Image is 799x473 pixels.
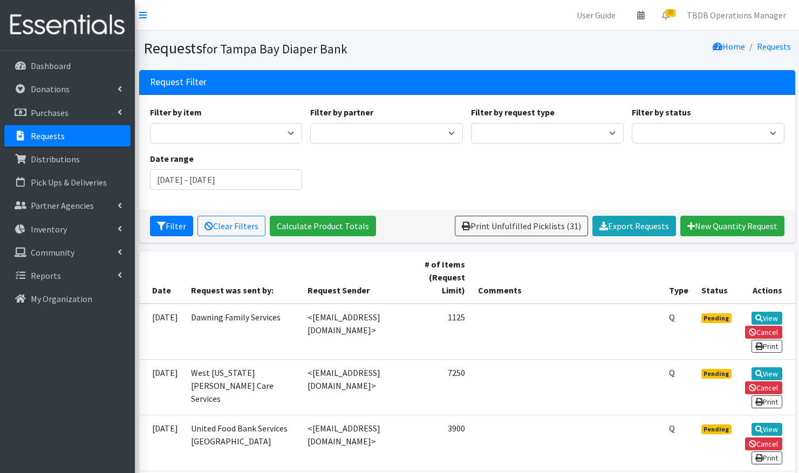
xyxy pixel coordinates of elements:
[4,125,131,147] a: Requests
[738,251,795,304] th: Actions
[31,224,67,235] p: Inventory
[4,195,131,216] a: Partner Agencies
[695,251,739,304] th: Status
[415,304,471,360] td: 1125
[202,41,347,57] small: for Tampa Bay Diaper Bank
[653,4,678,26] a: 30
[31,293,92,304] p: My Organization
[415,359,471,415] td: 7250
[752,451,782,464] a: Print
[752,395,782,408] a: Print
[757,41,791,52] a: Requests
[4,172,131,193] a: Pick Ups & Deliveries
[472,251,663,304] th: Comments
[139,251,185,304] th: Date
[31,247,74,258] p: Community
[185,251,302,304] th: Request was sent by:
[415,415,471,471] td: 3900
[632,106,691,119] label: Filter by status
[745,326,782,339] a: Cancel
[301,359,415,415] td: <[EMAIL_ADDRESS][DOMAIN_NAME]>
[745,381,782,394] a: Cancel
[185,304,302,360] td: Dawning Family Services
[745,437,782,450] a: Cancel
[669,367,675,378] abbr: Quantity
[455,216,588,236] a: Print Unfulfilled Picklists (31)
[197,216,265,236] a: Clear Filters
[701,313,732,323] span: Pending
[4,242,131,263] a: Community
[4,55,131,77] a: Dashboard
[568,4,624,26] a: User Guide
[752,312,782,325] a: View
[139,359,185,415] td: [DATE]
[701,369,732,379] span: Pending
[31,107,69,118] p: Purchases
[31,200,94,211] p: Partner Agencies
[4,102,131,124] a: Purchases
[301,415,415,471] td: <[EMAIL_ADDRESS][DOMAIN_NAME]>
[185,359,302,415] td: West [US_STATE] [PERSON_NAME] Care Services
[301,304,415,360] td: <[EMAIL_ADDRESS][DOMAIN_NAME]>
[185,415,302,471] td: United Food Bank Services [GEOGRAPHIC_DATA]
[301,251,415,304] th: Request Sender
[669,423,675,434] abbr: Quantity
[31,177,107,188] p: Pick Ups & Deliveries
[150,152,194,165] label: Date range
[752,367,782,380] a: View
[139,415,185,471] td: [DATE]
[680,216,784,236] a: New Quantity Request
[4,265,131,286] a: Reports
[144,39,463,58] h1: Requests
[701,424,732,434] span: Pending
[4,7,131,43] img: HumanEssentials
[150,216,193,236] button: Filter
[4,78,131,100] a: Donations
[31,131,65,141] p: Requests
[415,251,471,304] th: # of Items (Request Limit)
[592,216,676,236] a: Export Requests
[471,106,555,119] label: Filter by request type
[663,251,695,304] th: Type
[139,304,185,360] td: [DATE]
[4,218,131,240] a: Inventory
[713,41,745,52] a: Home
[150,106,202,119] label: Filter by item
[31,60,71,71] p: Dashboard
[678,4,795,26] a: TBDB Operations Manager
[310,106,373,119] label: Filter by partner
[31,270,61,281] p: Reports
[31,154,80,164] p: Distributions
[666,9,675,17] span: 30
[270,216,376,236] a: Calculate Product Totals
[4,288,131,310] a: My Organization
[4,148,131,170] a: Distributions
[31,84,70,94] p: Donations
[150,169,303,190] input: January 1, 2011 - December 31, 2011
[669,312,675,323] abbr: Quantity
[752,340,782,353] a: Print
[752,423,782,436] a: View
[150,77,207,88] h3: Request Filter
